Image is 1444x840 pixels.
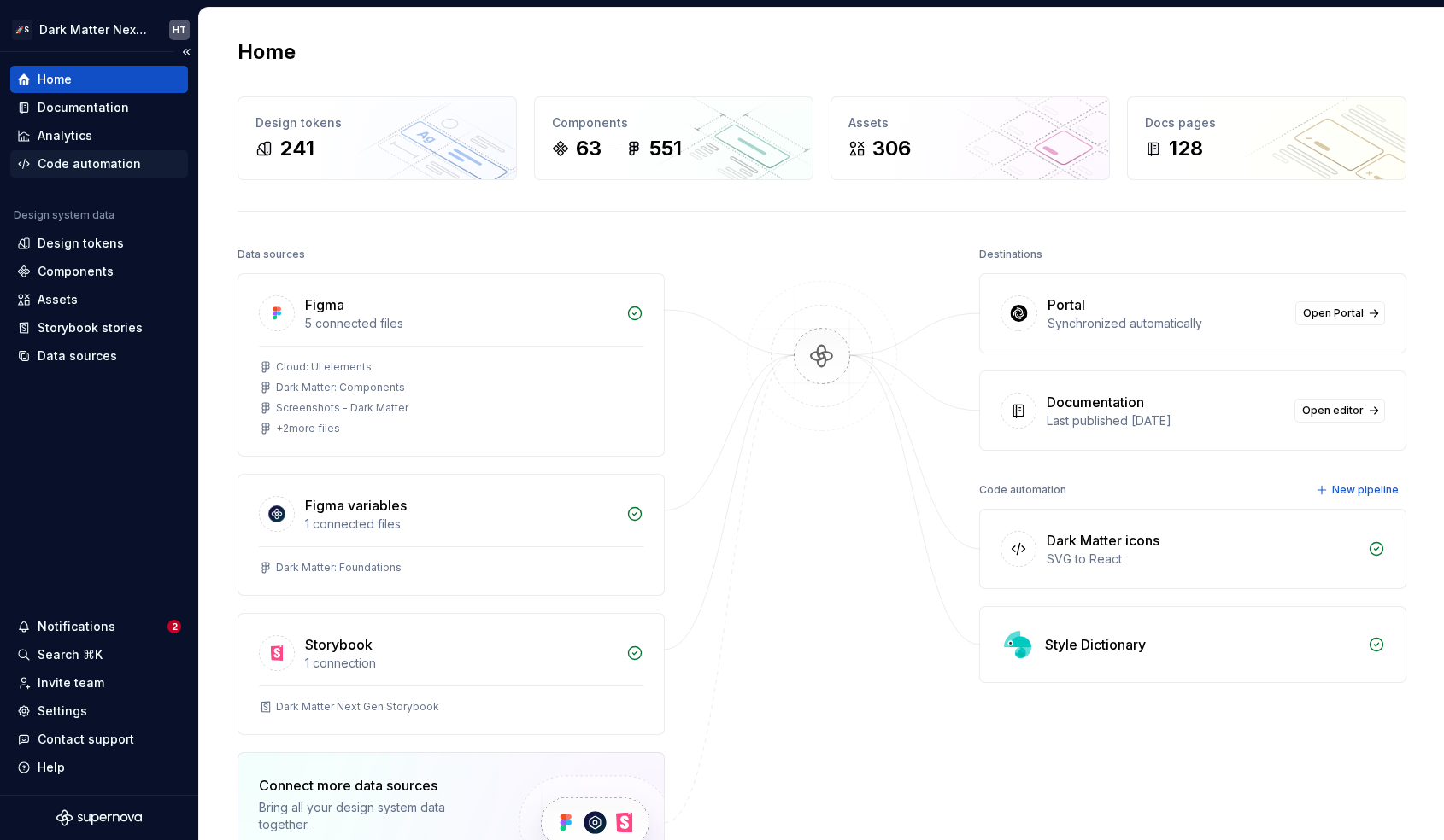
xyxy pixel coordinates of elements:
[38,291,78,308] div: Assets
[238,38,296,66] h2: Home
[1048,315,1285,332] div: Synchronized automatically
[10,726,188,753] button: Contact support
[38,235,124,252] div: Design tokens
[10,613,188,640] button: Notifications2
[279,135,314,162] div: 241
[305,315,616,332] div: 5 connected files
[1047,551,1358,568] div: SVG to React
[1294,399,1385,423] a: Open editor
[38,155,141,172] div: Code automation
[174,40,198,64] button: Collapse sidebar
[167,620,181,633] span: 2
[305,516,616,533] div: 1 connected files
[10,66,188,93] a: Home
[10,697,188,725] a: Settings
[38,646,103,663] div: Search ⌘K
[305,655,616,672] div: 1 connection
[14,208,114,222] div: Design system data
[10,314,188,341] a: Storybook stories
[649,135,682,162] div: 551
[173,23,186,37] div: HT
[38,263,114,280] div: Components
[12,20,32,40] div: 🚀S
[276,381,405,394] div: Dark Matter: Components
[1048,295,1085,315] div: Portal
[276,700,439,714] div: Dark Matter Next Gen Storybook
[38,674,104,691] div: Invite team
[276,561,402,575] div: Dark Matter: Foundations
[38,347,117,365] div: Data sources
[56,809,142,826] svg: Supernova Logo
[10,669,188,697] a: Invite team
[1047,412,1284,429] div: Last published [DATE]
[255,114,499,131] div: Design tokens
[238,474,665,596] a: Figma variables1 connected filesDark Matter: Foundations
[38,618,115,635] div: Notifications
[305,295,344,315] div: Figma
[10,286,188,313] a: Assets
[39,21,149,38] div: Dark Matter Next Gen
[552,114,795,131] div: Components
[1295,301,1385,325] a: Open Portal
[38,759,65,776] div: Help
[10,641,188,668] button: Search ⌘K
[259,775,490,796] div: Connect more data sources
[276,422,340,435] div: + 2 more files
[10,122,188,149] a: Analytics
[10,754,188,781] button: Help
[1145,114,1388,131] div: Docs pages
[238,613,665,735] a: Storybook1 connectionDark Matter Next Gen Storybook
[10,94,188,121] a: Documentation
[276,401,408,415] div: Screenshots - Dark Matter
[979,478,1066,502] div: Code automation
[305,495,407,516] div: Figma variables
[38,319,143,336] div: Storybook stories
[1332,483,1399,497] span: New pipeline
[576,135,602,162] div: 63
[38,71,72,88] div: Home
[259,799,490,833] div: Bring all your design system data together.
[10,342,188,370] a: Data sources
[831,96,1110,180] a: Assets306
[872,135,911,162] div: 306
[1045,634,1146,655] div: Style Dictionary
[238,273,665,457] a: Figma5 connected filesCloud: UI elementsDark Matter: ComponentsScreenshots - Dark Matter+2more files
[276,360,372,374] div: Cloud: UI elements
[10,230,188,257] a: Design tokens
[305,634,373,655] div: Storybook
[10,258,188,285] a: Components
[1303,306,1364,320] span: Open Portal
[1047,392,1144,412] div: Documentation
[1311,478,1406,502] button: New pipeline
[38,731,134,748] div: Contact support
[3,11,195,48] button: 🚀SDark Matter Next GenHT
[238,242,305,266] div: Data sources
[38,127,92,144] div: Analytics
[979,242,1042,266] div: Destinations
[534,96,813,180] a: Components63551
[1047,530,1159,551] div: Dark Matter icons
[848,114,1092,131] div: Assets
[1127,96,1406,180] a: Docs pages128
[238,96,517,180] a: Design tokens241
[1302,404,1364,417] span: Open editor
[38,99,129,116] div: Documentation
[38,703,87,720] div: Settings
[10,150,188,178] a: Code automation
[1169,135,1203,162] div: 128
